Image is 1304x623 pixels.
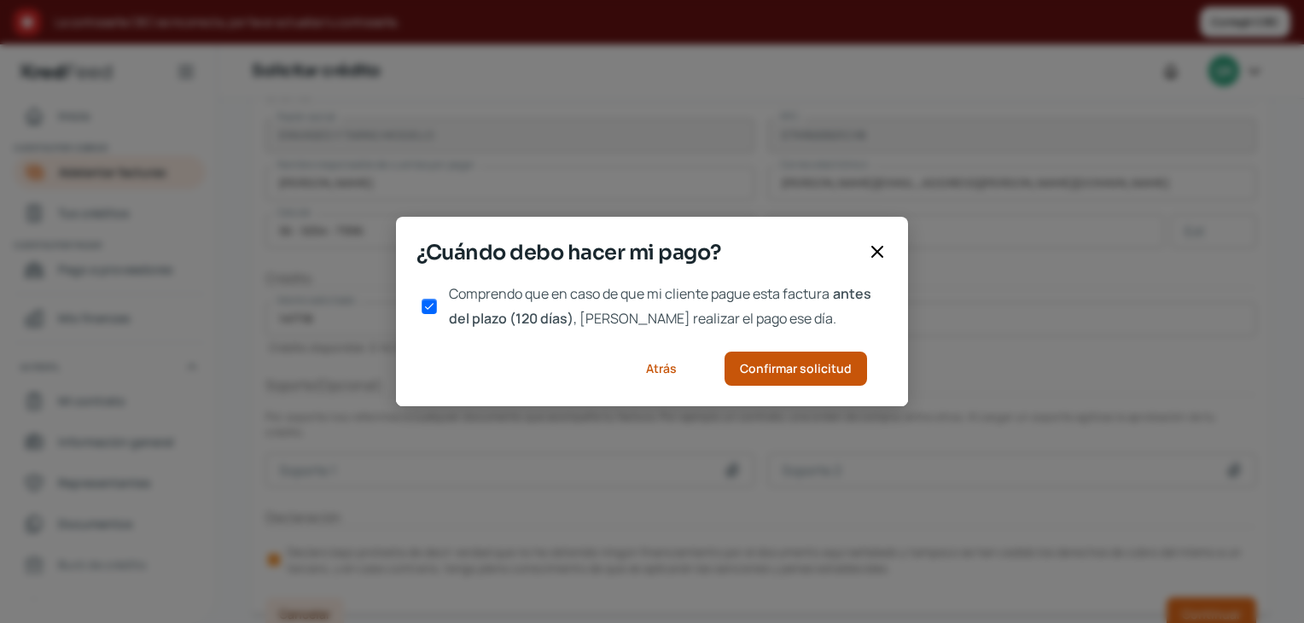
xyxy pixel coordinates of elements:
span: Confirmar solicitud [740,363,852,375]
span: ¿Cuándo debo hacer mi pago? [416,237,860,268]
span: Comprendo que en caso de que mi cliente pague esta factura [449,284,830,303]
span: Atrás [646,363,677,375]
span: , [PERSON_NAME] realizar el pago ese día. [573,309,836,328]
button: Atrás [625,352,697,386]
button: Confirmar solicitud [725,352,867,386]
